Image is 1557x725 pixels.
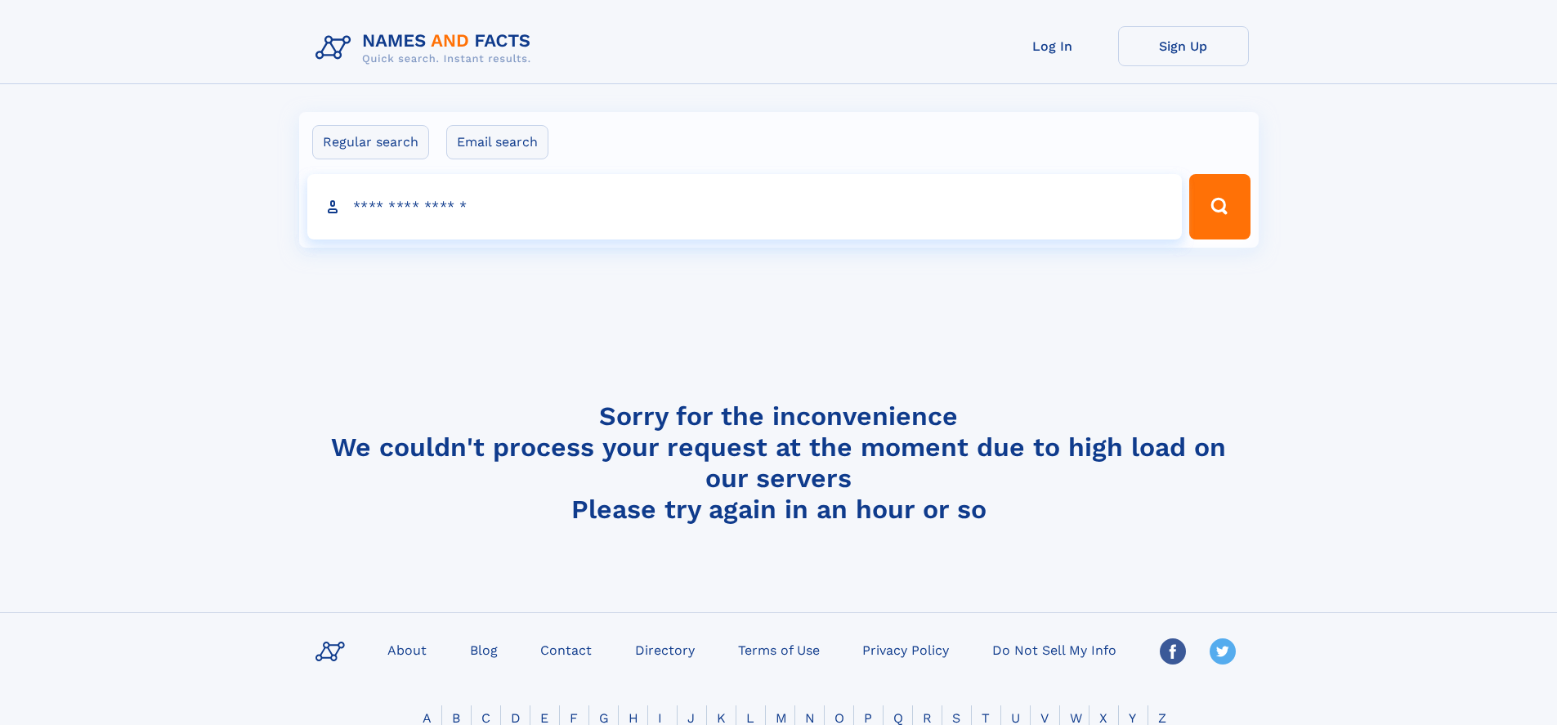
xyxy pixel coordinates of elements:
label: Email search [446,125,548,159]
a: Do Not Sell My Info [986,638,1123,661]
img: Logo Names and Facts [309,26,544,70]
input: search input [307,174,1183,239]
a: Blog [463,638,504,661]
img: Facebook [1160,638,1186,665]
a: About [381,638,433,661]
a: Directory [629,638,701,661]
h4: Sorry for the inconvenience We couldn't process your request at the moment due to high load on ou... [309,401,1249,525]
button: Search Button [1189,174,1250,239]
a: Contact [534,638,598,661]
a: Privacy Policy [856,638,955,661]
a: Sign Up [1118,26,1249,66]
img: Twitter [1210,638,1236,665]
a: Terms of Use [732,638,826,661]
a: Log In [987,26,1118,66]
label: Regular search [312,125,429,159]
